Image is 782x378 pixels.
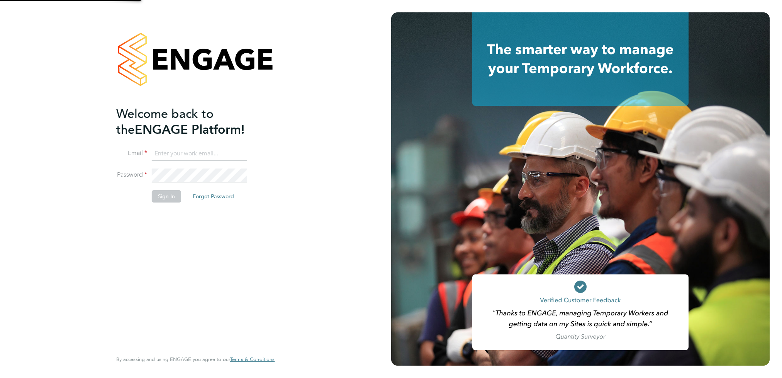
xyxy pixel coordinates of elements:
[152,190,181,203] button: Sign In
[116,106,267,138] h2: ENGAGE Platform!
[116,171,147,179] label: Password
[116,356,275,363] span: By accessing and using ENGAGE you agree to our
[152,147,247,161] input: Enter your work email...
[116,149,147,157] label: Email
[187,190,240,203] button: Forgot Password
[116,106,214,137] span: Welcome back to the
[230,356,275,363] a: Terms & Conditions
